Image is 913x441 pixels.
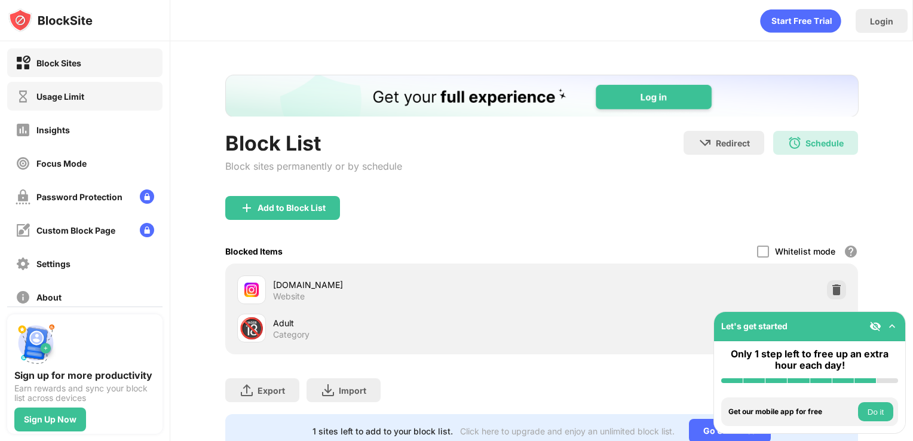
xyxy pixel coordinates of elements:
[140,189,154,204] img: lock-menu.svg
[721,321,788,331] div: Let's get started
[16,156,30,171] img: focus-off.svg
[8,8,93,32] img: logo-blocksite.svg
[16,223,30,238] img: customize-block-page-off.svg
[24,415,76,424] div: Sign Up Now
[16,56,30,71] img: block-on.svg
[258,203,326,213] div: Add to Block List
[239,316,264,341] div: 🔞
[36,192,122,202] div: Password Protection
[775,246,835,256] div: Whitelist mode
[728,408,855,416] div: Get our mobile app for free
[16,189,30,204] img: password-protection-off.svg
[273,317,542,329] div: Adult
[16,89,30,104] img: time-usage-off.svg
[36,158,87,169] div: Focus Mode
[36,58,81,68] div: Block Sites
[36,225,115,235] div: Custom Block Page
[225,160,402,172] div: Block sites permanently or by schedule
[716,138,750,148] div: Redirect
[14,321,57,365] img: push-signup.svg
[870,16,893,26] div: Login
[858,402,893,421] button: Do it
[225,75,859,117] iframe: Banner
[760,9,841,33] div: animation
[805,138,844,148] div: Schedule
[36,91,84,102] div: Usage Limit
[886,320,898,332] img: omni-setup-toggle.svg
[140,223,154,237] img: lock-menu.svg
[312,426,453,436] div: 1 sites left to add to your block list.
[273,278,542,291] div: [DOMAIN_NAME]
[36,125,70,135] div: Insights
[36,292,62,302] div: About
[273,291,305,302] div: Website
[721,348,898,371] div: Only 1 step left to free up an extra hour each day!
[14,369,155,381] div: Sign up for more productivity
[16,290,30,305] img: about-off.svg
[14,384,155,403] div: Earn rewards and sync your block list across devices
[258,385,285,396] div: Export
[36,259,71,269] div: Settings
[16,256,30,271] img: settings-off.svg
[225,131,402,155] div: Block List
[273,329,310,340] div: Category
[244,283,259,297] img: favicons
[339,385,366,396] div: Import
[225,246,283,256] div: Blocked Items
[460,426,675,436] div: Click here to upgrade and enjoy an unlimited block list.
[16,122,30,137] img: insights-off.svg
[869,320,881,332] img: eye-not-visible.svg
